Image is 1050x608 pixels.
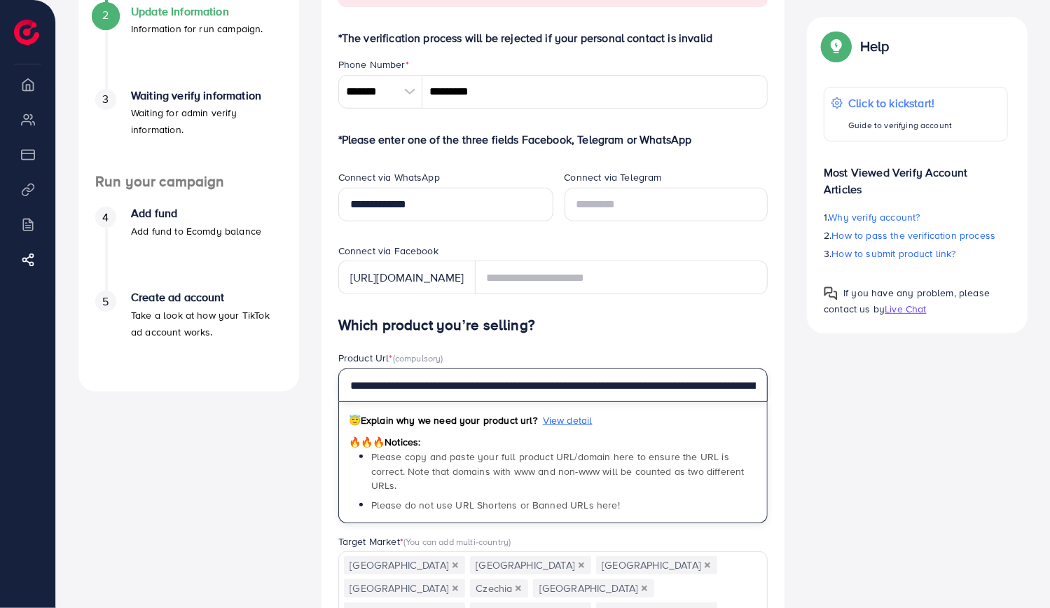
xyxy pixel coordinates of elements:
button: Deselect Canada [452,585,459,592]
p: Most Viewed Verify Account Articles [824,153,1008,198]
li: Add fund [78,207,299,291]
button: Deselect Australia [452,562,459,569]
span: [GEOGRAPHIC_DATA] [344,556,465,574]
span: 😇 [349,413,361,427]
li: Waiting verify information [78,89,299,173]
iframe: Chat [990,545,1039,597]
li: Update Information [78,5,299,89]
h4: Create ad account [131,291,282,304]
p: *Please enter one of the three fields Facebook, Telegram or WhatsApp [338,131,768,148]
span: Live Chat [885,302,926,316]
span: (compulsory) [393,352,443,364]
span: 2 [102,7,109,23]
p: Guide to verifying account [848,117,952,134]
button: Deselect Belgium [578,562,585,569]
p: 2. [824,227,1008,244]
span: Please copy and paste your full product URL/domain here to ensure the URL is correct. Note that d... [371,450,745,492]
li: Create ad account [78,291,299,375]
span: Why verify account? [829,210,920,224]
span: [GEOGRAPHIC_DATA] [596,556,717,574]
label: Connect via WhatsApp [338,170,440,184]
div: [URL][DOMAIN_NAME] [338,261,476,294]
span: (You can add multi-country) [403,535,511,548]
p: Click to kickstart! [848,95,952,111]
button: Deselect Belarus [704,562,711,569]
img: Popup guide [824,34,849,59]
label: Phone Number [338,57,409,71]
p: *The verification process will be rejected if your personal contact is invalid [338,29,768,46]
button: Deselect Czechia [515,585,522,592]
h4: Update Information [131,5,263,18]
h4: Add fund [131,207,261,220]
p: Waiting for admin verify information. [131,104,282,138]
button: Deselect Colombia [641,585,648,592]
h4: Waiting verify information [131,89,282,102]
h4: Run your campaign [78,173,299,191]
p: Help [860,38,890,55]
span: How to pass the verification process [832,228,996,242]
span: Explain why we need your product url? [349,413,537,427]
span: 🔥🔥🔥 [349,435,385,449]
label: Connect via Facebook [338,244,438,258]
span: Please do not use URL Shortens or Banned URLs here! [371,498,620,512]
img: logo [14,20,39,45]
span: View detail [543,413,593,427]
label: Connect via Telegram [565,170,662,184]
span: How to submit product link? [832,247,956,261]
span: [GEOGRAPHIC_DATA] [533,579,654,597]
span: Czechia [470,579,528,597]
p: 3. [824,245,1008,262]
p: Add fund to Ecomdy balance [131,223,261,240]
p: 1. [824,209,1008,226]
h4: Which product you’re selling? [338,317,768,334]
span: [GEOGRAPHIC_DATA] [344,579,465,597]
label: Product Url [338,351,443,365]
span: 4 [102,209,109,226]
span: If you have any problem, please contact us by [824,286,990,316]
p: Information for run campaign. [131,20,263,37]
img: Popup guide [824,286,838,300]
span: 5 [102,293,109,310]
span: 3 [102,91,109,107]
span: Notices: [349,435,421,449]
label: Target Market [338,534,511,548]
span: [GEOGRAPHIC_DATA] [470,556,591,574]
p: Take a look at how your TikTok ad account works. [131,307,282,340]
